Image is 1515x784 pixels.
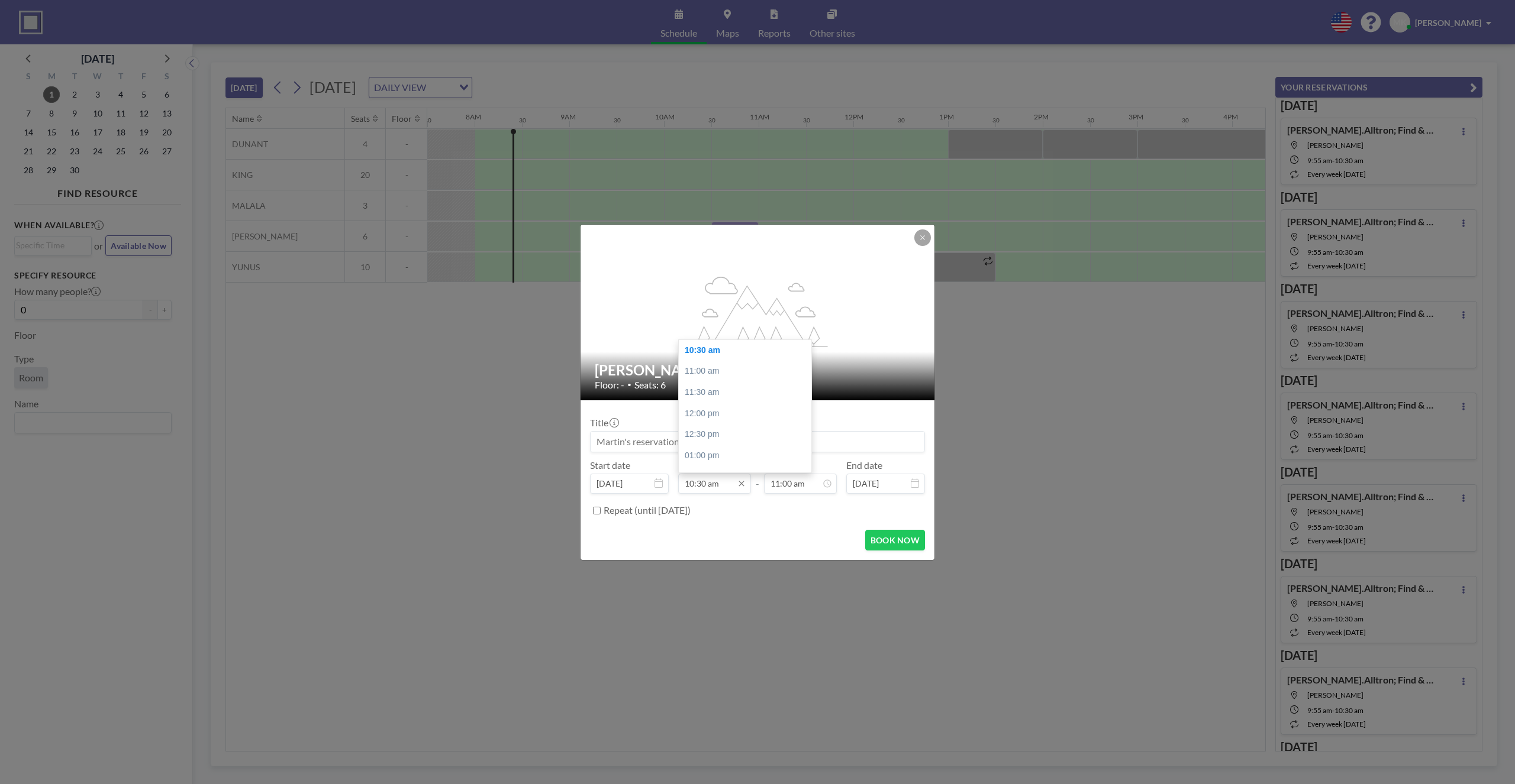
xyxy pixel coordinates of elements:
div: 01:30 pm [679,466,811,487]
div: 01:00 pm [679,445,811,466]
g: flex-grow: 1.2; [688,276,828,346]
div: 12:30 pm [679,424,811,445]
span: • [627,380,631,389]
span: Seats: 6 [634,379,666,391]
div: 10:30 am [679,340,811,361]
div: 11:00 am [679,361,811,382]
label: Title [590,417,618,429]
input: Martin's reservation [591,432,924,452]
button: BOOK NOW [865,530,925,550]
h2: [PERSON_NAME] [595,361,921,379]
div: 11:30 am [679,382,811,403]
label: Repeat (until [DATE]) [604,504,691,516]
span: Floor: - [595,379,624,391]
div: 12:00 pm [679,403,811,425]
label: End date [846,459,882,471]
span: - [756,464,759,490]
label: Start date [590,459,630,471]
